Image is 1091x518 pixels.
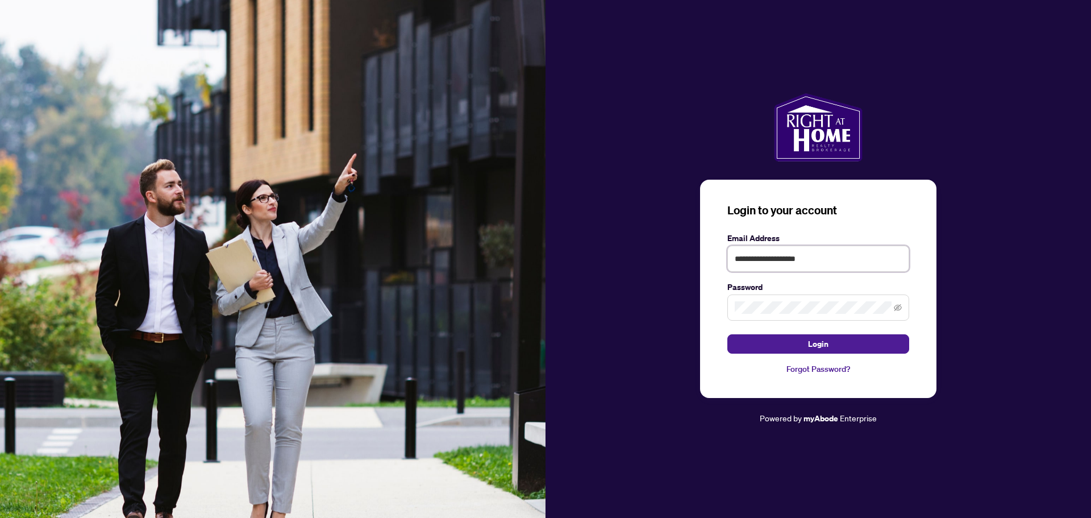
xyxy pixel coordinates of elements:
span: Powered by [760,413,802,423]
a: myAbode [803,412,838,425]
label: Email Address [727,232,909,245]
img: ma-logo [774,93,862,161]
h3: Login to your account [727,202,909,218]
button: Login [727,334,909,354]
label: Password [727,281,909,293]
span: eye-invisible [894,304,902,312]
a: Forgot Password? [727,363,909,375]
span: Enterprise [840,413,877,423]
span: Login [808,335,828,353]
